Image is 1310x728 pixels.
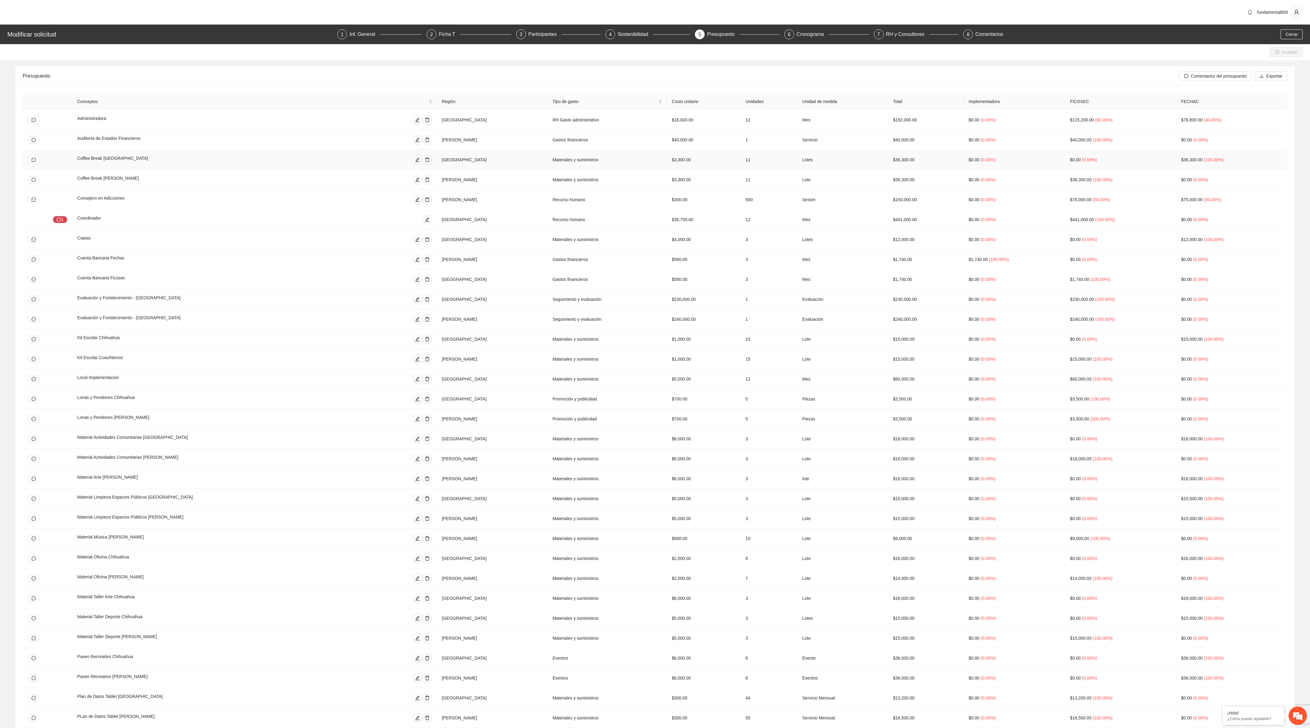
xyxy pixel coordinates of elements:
button: edit [413,255,422,264]
span: edit [413,416,422,421]
span: message [32,656,36,660]
button: bell [1245,7,1255,17]
button: delete [422,294,432,304]
button: edit [413,195,422,205]
span: ( 0.00% ) [1193,177,1208,182]
span: edit [413,117,422,122]
button: edit [413,653,422,663]
span: edit [413,137,422,142]
span: 7 [877,32,880,37]
button: delete [422,653,432,663]
div: 1Inf. General [337,29,422,39]
span: edit [413,456,422,461]
button: message [28,674,40,682]
span: delete [423,197,432,202]
td: 11 [741,170,797,190]
td: Servicio [798,130,888,150]
button: edit [413,534,422,543]
span: edit [413,237,422,242]
td: $40,000.00 [667,130,741,150]
span: delete [423,436,432,441]
button: edit [413,454,422,464]
button: message [28,714,40,722]
div: 5Presupuesto [695,29,779,39]
td: Sesion [798,190,888,210]
span: message [32,138,36,142]
button: delete [422,693,432,703]
th: Unidad de medida [798,93,888,110]
span: delete [423,516,432,521]
span: ( 0.00% ) [981,157,996,162]
td: $36,300.00 [888,150,964,170]
button: delete [422,175,432,185]
td: $3,300.00 [667,150,741,170]
th: Costo unitario [667,93,741,110]
button: delete [422,633,432,643]
span: edit [413,476,422,481]
div: Presupuesto [707,29,740,39]
td: $16,000.00 [667,110,741,130]
button: message [28,296,40,303]
button: edit [413,274,422,284]
button: delete [422,454,432,464]
button: user [1290,6,1303,18]
button: message [28,375,40,383]
span: $76,800.00 [1181,117,1203,122]
span: message [32,616,36,620]
div: Participantes [528,29,562,39]
span: delete [423,237,432,242]
span: message [32,496,36,501]
span: 6 [788,32,790,37]
th: Región [437,93,548,110]
span: ( 100.00% ) [1093,137,1113,142]
td: 12 [741,110,797,130]
button: edit [413,314,422,324]
span: ( 0.00% ) [981,177,996,182]
div: RH y Consultores [886,29,929,39]
span: edit [413,337,422,342]
span: Tipo de gasto [553,98,657,105]
button: delete [422,434,432,444]
span: message [32,716,36,720]
button: edit [413,514,422,523]
button: message [28,634,40,642]
button: edit [413,155,422,165]
button: delete [422,534,432,543]
td: $150,000.00 [888,190,964,210]
div: Coffee Break [GEOGRAPHIC_DATA] [77,155,280,165]
button: delete [422,713,432,723]
span: message [32,696,36,700]
span: edit [413,695,422,700]
div: Comentarios [975,29,1003,39]
span: delete [423,377,432,381]
td: [PERSON_NAME] [437,130,548,150]
button: downloadExportar [1255,71,1287,81]
span: delete [423,476,432,481]
span: ( 60.00% ) [1095,117,1113,122]
button: Cerrar [1281,29,1303,39]
span: delete [423,676,432,680]
span: delete [423,496,432,501]
button: message [28,395,40,403]
span: 2 [430,32,433,37]
button: edit [413,494,422,504]
span: 4 [609,32,612,37]
span: Cerrar [1285,31,1298,38]
button: delete [422,593,432,603]
span: message [32,178,36,182]
button: edit [413,414,422,424]
span: message [32,317,36,321]
button: delete [422,255,432,264]
span: edit [413,297,422,302]
td: 1 [741,130,797,150]
span: edit [413,676,422,680]
span: $0.00 [969,197,979,202]
button: message [28,615,40,622]
span: $36,300.00 [1181,157,1203,162]
span: message [32,636,36,640]
span: edit [413,656,422,661]
th: Unidades [741,93,797,110]
span: message [32,457,36,461]
button: delete [422,474,432,484]
span: message [32,297,36,301]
